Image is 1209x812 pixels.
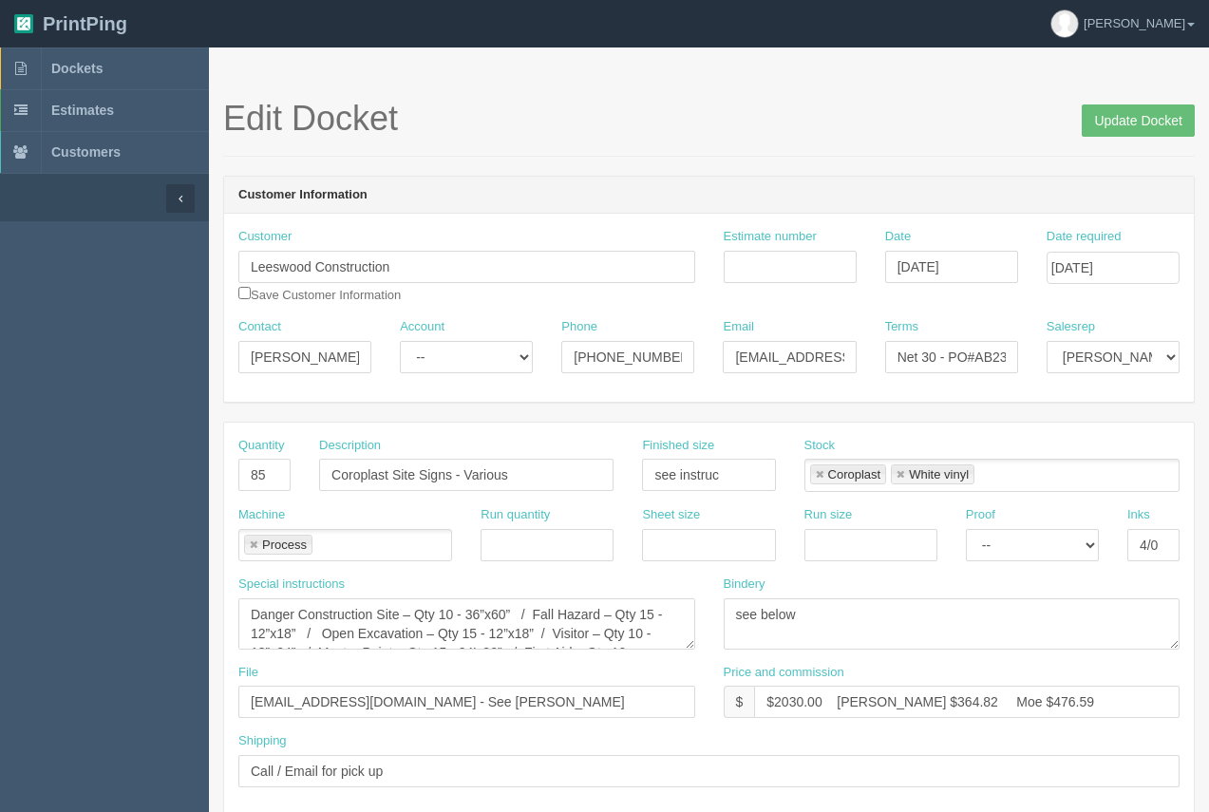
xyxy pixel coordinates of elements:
input: Enter customer name [238,251,695,283]
textarea: see below [724,598,1181,650]
span: Customers [51,144,121,160]
label: Description [319,437,381,455]
label: Proof [966,506,995,524]
div: $ [724,686,755,718]
label: Salesrep [1047,318,1095,336]
label: Sheet size [642,506,700,524]
textarea: Danger Construction Site – Qty 10 - 36”x60” / Fall Hazard – Qty 15 - 12”x18” / Open Excavation – ... [238,598,695,650]
label: Phone [561,318,597,336]
img: avatar_default-7531ab5dedf162e01f1e0bb0964e6a185e93c5c22dfe317fb01d7f8cd2b1632c.jpg [1051,10,1078,37]
label: Date [885,228,911,246]
h1: Edit Docket [223,100,1195,138]
div: White vinyl [909,468,969,481]
label: Contact [238,318,281,336]
label: Estimate number [724,228,817,246]
label: Bindery [724,576,765,594]
label: Customer [238,228,292,246]
label: Finished size [642,437,714,455]
label: Email [723,318,754,336]
header: Customer Information [224,177,1194,215]
span: Dockets [51,61,103,76]
span: Estimates [51,103,114,118]
div: Process [262,538,307,551]
label: Stock [804,437,836,455]
input: Update Docket [1082,104,1195,137]
img: logo-3e63b451c926e2ac314895c53de4908e5d424f24456219fb08d385ab2e579770.png [14,14,33,33]
label: Quantity [238,437,284,455]
label: Price and commission [724,664,844,682]
label: Run quantity [481,506,550,524]
label: Shipping [238,732,287,750]
div: Save Customer Information [238,228,695,304]
label: Special instructions [238,576,345,594]
label: File [238,664,258,682]
label: Run size [804,506,853,524]
label: Terms [885,318,918,336]
label: Machine [238,506,285,524]
label: Inks [1127,506,1150,524]
div: Coroplast [828,468,881,481]
label: Account [400,318,444,336]
label: Date required [1047,228,1122,246]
